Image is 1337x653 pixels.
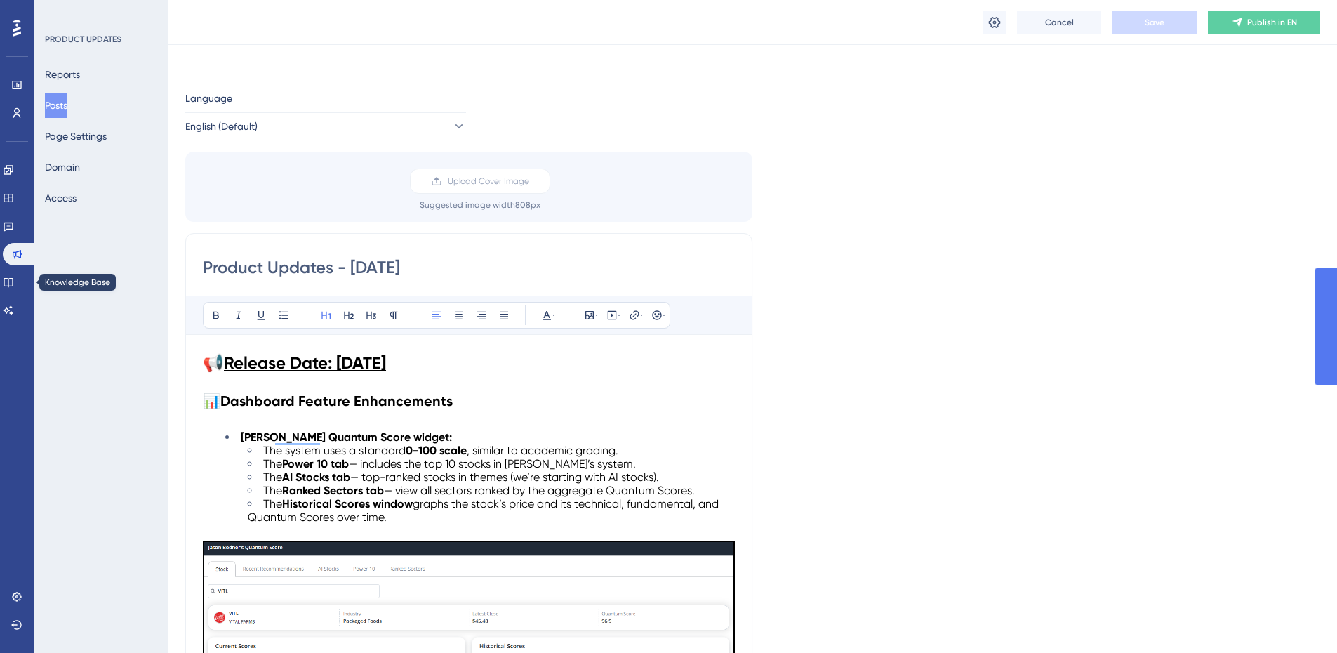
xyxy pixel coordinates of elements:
button: Page Settings [45,124,107,149]
span: Cancel [1045,17,1074,28]
input: Post Title [203,256,735,279]
span: — includes the top 10 stocks in [PERSON_NAME]’s system. [349,457,636,470]
button: Posts [45,93,67,118]
span: The [263,457,282,470]
strong: [PERSON_NAME] Quantum Score widget: [241,430,452,444]
div: PRODUCT UPDATES [45,34,121,45]
iframe: UserGuiding AI Assistant Launcher [1278,598,1320,640]
button: Save [1112,11,1197,34]
span: — view all sectors ranked by the aggregate Quantum Scores. [384,484,695,497]
span: Language [185,90,232,107]
span: The system uses a standard [263,444,406,457]
span: 📊 [203,393,220,409]
strong: Historical Scores window [282,497,413,510]
strong: AI Stocks tab [282,470,350,484]
button: Domain [45,154,80,180]
span: graphs the stock’s [413,497,506,510]
button: Cancel [1017,11,1101,34]
span: — top-ranked stocks in themes (we’re starting with AI stocks). [350,470,659,484]
div: Suggested image width 808 px [420,199,540,211]
strong: Ranked Sectors tab [282,484,384,497]
strong: Dashboard Feature Enhancements [220,393,453,409]
span: The [263,484,282,497]
span: Publish in EN [1247,17,1297,28]
span: , similar to academic grading. [467,444,618,457]
span: The [263,470,282,484]
strong: Power 10 tab [282,457,349,470]
button: Reports [45,62,80,87]
button: Access [45,185,77,211]
span: The [263,497,282,510]
strong: Release Date: [DATE] [224,352,386,373]
span: English (Default) [185,118,258,135]
button: English (Default) [185,112,466,140]
span: price and its technical, fundamental, and Quantum Scores over time. [248,497,721,524]
span: Save [1145,17,1164,28]
strong: 0-100 scale [406,444,467,457]
span: 📢 [203,353,224,373]
button: Publish in EN [1208,11,1320,34]
span: Upload Cover Image [448,176,529,187]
